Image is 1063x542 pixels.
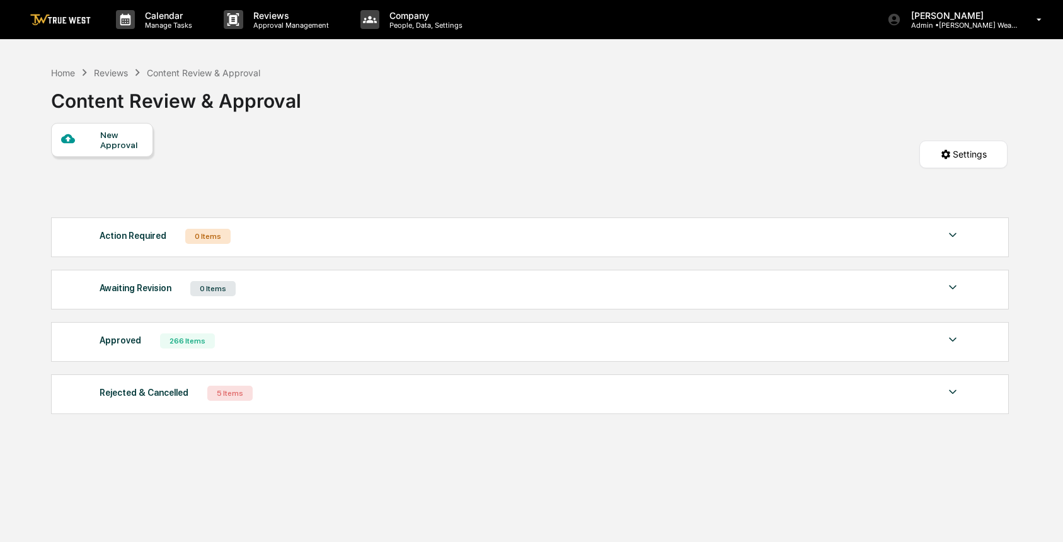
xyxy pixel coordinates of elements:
[243,10,335,21] p: Reviews
[379,10,469,21] p: Company
[185,229,231,244] div: 0 Items
[190,281,236,296] div: 0 Items
[100,130,142,150] div: New Approval
[51,79,301,112] div: Content Review & Approval
[51,67,75,78] div: Home
[901,10,1018,21] p: [PERSON_NAME]
[135,21,198,30] p: Manage Tasks
[100,332,141,349] div: Approved
[945,280,960,295] img: caret
[160,333,215,349] div: 266 Items
[100,280,171,296] div: Awaiting Revision
[945,384,960,400] img: caret
[207,386,253,401] div: 5 Items
[1023,500,1057,534] iframe: Open customer support
[945,228,960,243] img: caret
[135,10,198,21] p: Calendar
[94,67,128,78] div: Reviews
[147,67,260,78] div: Content Review & Approval
[243,21,335,30] p: Approval Management
[945,332,960,347] img: caret
[100,384,188,401] div: Rejected & Cancelled
[901,21,1018,30] p: Admin • [PERSON_NAME] Wealth Management
[919,141,1008,168] button: Settings
[379,21,469,30] p: People, Data, Settings
[100,228,166,244] div: Action Required
[30,14,91,26] img: logo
